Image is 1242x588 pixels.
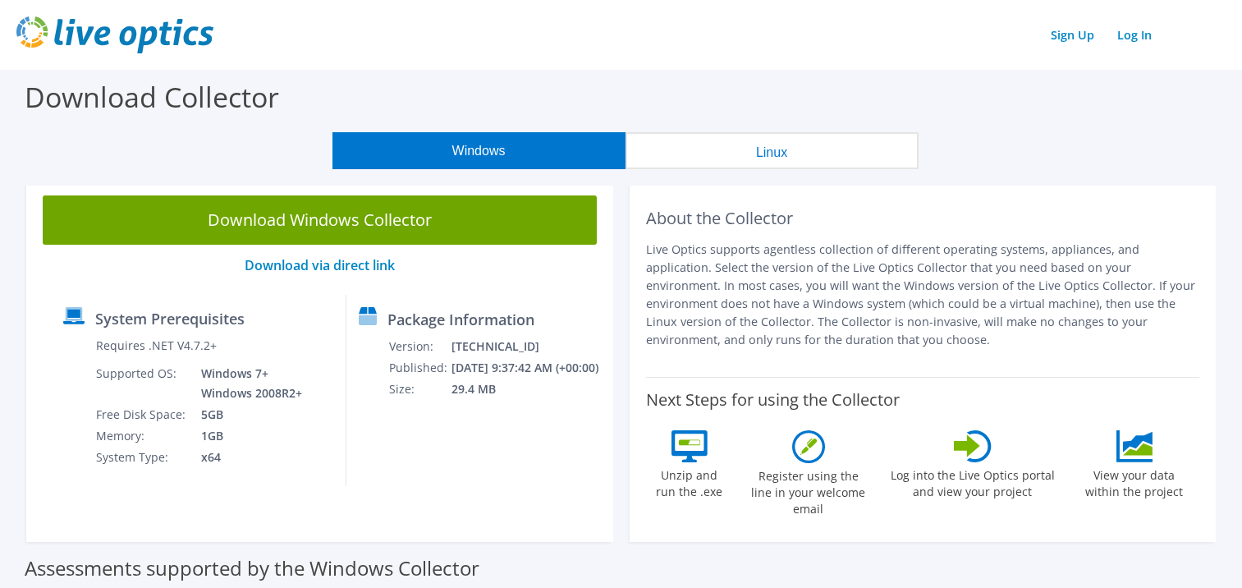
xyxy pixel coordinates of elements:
button: Windows [332,132,626,169]
td: x64 [189,447,305,468]
td: Published: [388,357,451,379]
label: System Prerequisites [95,310,245,327]
td: [DATE] 9:37:42 AM (+00:00) [451,357,606,379]
a: Sign Up [1043,23,1102,47]
td: 5GB [189,404,305,425]
label: Requires .NET V4.7.2+ [96,338,217,354]
label: Next Steps for using the Collector [646,390,900,410]
label: Log into the Live Optics portal and view your project [890,462,1056,500]
p: Live Optics supports agentless collection of different operating systems, appliances, and applica... [646,241,1200,349]
td: Memory: [95,425,189,447]
a: Download Windows Collector [43,195,597,245]
label: Unzip and run the .exe [652,462,727,500]
td: [TECHNICAL_ID] [451,336,606,357]
button: Linux [626,132,919,169]
td: 29.4 MB [451,379,606,400]
label: View your data within the project [1075,462,1194,500]
td: Version: [388,336,451,357]
td: Windows 7+ Windows 2008R2+ [189,363,305,404]
label: Assessments supported by the Windows Collector [25,560,479,577]
a: Log In [1109,23,1160,47]
td: Free Disk Space: [95,404,189,425]
label: Package Information [387,311,534,328]
td: Supported OS: [95,363,189,404]
td: 1GB [189,425,305,447]
td: Size: [388,379,451,400]
h2: About the Collector [646,209,1200,228]
td: System Type: [95,447,189,468]
label: Register using the line in your welcome email [747,463,870,517]
label: Download Collector [25,78,279,116]
img: live_optics_svg.svg [16,16,213,53]
a: Download via direct link [245,256,395,274]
